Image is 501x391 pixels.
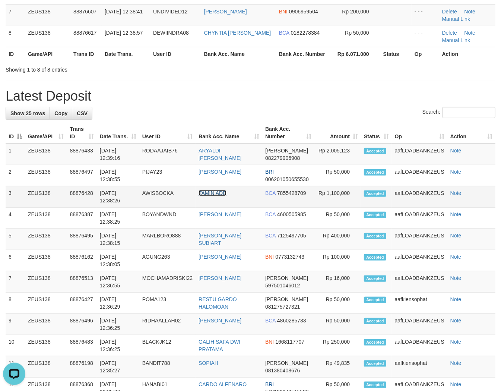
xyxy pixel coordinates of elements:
th: Rp 6.071.000 [331,47,380,61]
th: User ID [150,47,201,61]
span: CSV [77,110,88,116]
a: [PERSON_NAME] [199,169,241,175]
a: TAMIN ADE [199,190,226,196]
td: aafLOADBANKZEUS [392,271,447,293]
th: Action [439,47,495,61]
a: [PERSON_NAME] [199,211,241,217]
a: Note [450,254,462,260]
td: [DATE] 12:38:25 [97,208,139,229]
td: 4 [6,208,25,229]
th: Bank Acc. Number: activate to sort column ascending [262,122,314,144]
span: Rp 50,000 [345,30,369,36]
td: ZEUS138 [25,165,67,186]
td: - - - [412,26,439,47]
td: PIJAY23 [139,165,196,186]
span: Accepted [364,169,386,176]
span: DEWIINDRA08 [153,30,189,36]
span: BCA [265,233,276,239]
td: ZEUS138 [25,271,67,293]
td: ZEUS138 [25,335,67,356]
th: Date Trans. [102,47,150,61]
span: Copy [54,110,67,116]
td: ZEUS138 [25,4,70,26]
th: Game/API: activate to sort column ascending [25,122,67,144]
td: MARLBORO888 [139,229,196,250]
th: Status: activate to sort column ascending [361,122,392,144]
td: 7 [6,271,25,293]
td: ZEUS138 [25,144,67,165]
td: ZEUS138 [25,208,67,229]
td: Rp 2,005,123 [314,144,361,165]
span: Accepted [364,275,386,282]
a: Note [450,148,462,154]
span: Copy 597501046012 to clipboard [265,283,300,288]
span: [PERSON_NAME] [265,360,308,366]
td: ZEUS138 [25,314,67,335]
span: [PERSON_NAME] [265,296,308,302]
span: Accepted [364,190,386,197]
td: AGUNG263 [139,250,196,271]
td: 88876496 [67,314,97,335]
span: Copy 082279906908 to clipboard [265,155,300,161]
td: aafLOADBANKZEUS [392,186,447,208]
th: Op [412,47,439,61]
td: 88876428 [67,186,97,208]
div: Showing 1 to 8 of 8 entries [6,63,203,73]
span: Accepted [364,254,386,261]
button: Open LiveChat chat widget [3,3,25,25]
a: CARDO ALFENARO [199,381,247,387]
a: Manual Link [442,16,470,22]
a: [PERSON_NAME] [199,275,241,281]
span: BCA [265,211,276,217]
td: [DATE] 12:36:29 [97,293,139,314]
td: [DATE] 12:38:15 [97,229,139,250]
td: 88876433 [67,144,97,165]
td: 5 [6,229,25,250]
td: 10 [6,335,25,356]
td: [DATE] 12:36:55 [97,271,139,293]
th: Bank Acc. Number [276,47,332,61]
td: aafLOADBANKZEUS [392,144,447,165]
th: Bank Acc. Name: activate to sort column ascending [196,122,262,144]
td: Rp 50,000 [314,208,361,229]
span: Copy 081380408676 to clipboard [265,368,300,373]
td: AWISBOCKA [139,186,196,208]
td: 88876198 [67,356,97,378]
span: Show 25 rows [10,110,45,116]
span: 88876607 [73,9,96,15]
span: Rp 200,000 [342,9,369,15]
a: Note [450,211,462,217]
th: ID: activate to sort column descending [6,122,25,144]
span: BCA [279,30,289,36]
a: [PERSON_NAME] SUBIART [199,233,241,246]
span: Copy 1668117707 to clipboard [275,339,304,345]
th: Bank Acc. Name [201,47,276,61]
a: Delete [442,30,457,36]
td: MOCHAMADRISKI22 [139,271,196,293]
th: Amount: activate to sort column ascending [314,122,361,144]
span: [DATE] 12:38:57 [105,30,143,36]
span: Accepted [364,297,386,303]
a: CHYNTIA [PERSON_NAME] [204,30,271,36]
th: Action: activate to sort column ascending [447,122,495,144]
a: GALIH SAFA DWI PRATAMA [199,339,240,352]
span: Copy 081275727321 to clipboard [265,304,300,310]
span: Copy 0773132743 to clipboard [275,254,304,260]
span: Copy 0182278384 to clipboard [291,30,320,36]
span: Copy 7125497705 to clipboard [277,233,306,239]
td: RIDHAALLAH02 [139,314,196,335]
td: ZEUS138 [25,229,67,250]
span: BCA [265,190,276,196]
td: [DATE] 12:38:26 [97,186,139,208]
td: aafLOADBANKZEUS [392,335,447,356]
h1: Latest Deposit [6,89,495,104]
td: BLACKJK12 [139,335,196,356]
span: Copy 4600505985 to clipboard [277,211,306,217]
a: RESTU GARDO HALOMOAN [199,296,237,310]
a: Show 25 rows [6,107,50,120]
a: ARYALDI [PERSON_NAME] [199,148,241,161]
td: [DATE] 12:38:05 [97,250,139,271]
td: Rp 49,835 [314,356,361,378]
td: Rp 400,000 [314,229,361,250]
td: ZEUS138 [25,250,67,271]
